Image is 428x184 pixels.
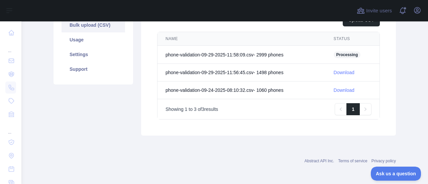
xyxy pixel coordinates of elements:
a: Terms of service [338,159,367,163]
span: 3 [194,107,197,112]
th: STATUS [326,32,380,46]
p: Showing to of results [166,106,218,113]
a: Settings [62,47,125,62]
div: ... [5,122,16,135]
a: 1 [346,103,360,115]
a: Download [334,70,354,75]
iframe: Toggle Customer Support [371,167,421,181]
span: 3 [202,107,204,112]
span: Invite users [366,7,392,15]
td: phone-validation-09-24-2025-08:10:32.csv - 1060 phone s [157,81,326,99]
a: Support [62,62,125,76]
td: phone-validation-09-29-2025-11:56:45.csv - 1498 phone s [157,64,326,81]
button: Invite users [355,5,393,16]
th: NAME [157,32,326,46]
a: Privacy policy [371,159,396,163]
a: Download [334,87,354,93]
nav: Pagination [335,103,371,115]
a: Usage [62,32,125,47]
a: Bulk upload (CSV) [62,18,125,32]
span: Processing [334,51,361,58]
span: 1 [185,107,188,112]
div: ... [5,40,16,53]
a: Abstract API Inc. [305,159,334,163]
td: phone-validation-09-29-2025-11:58:09.csv - 2999 phone s [157,46,326,64]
